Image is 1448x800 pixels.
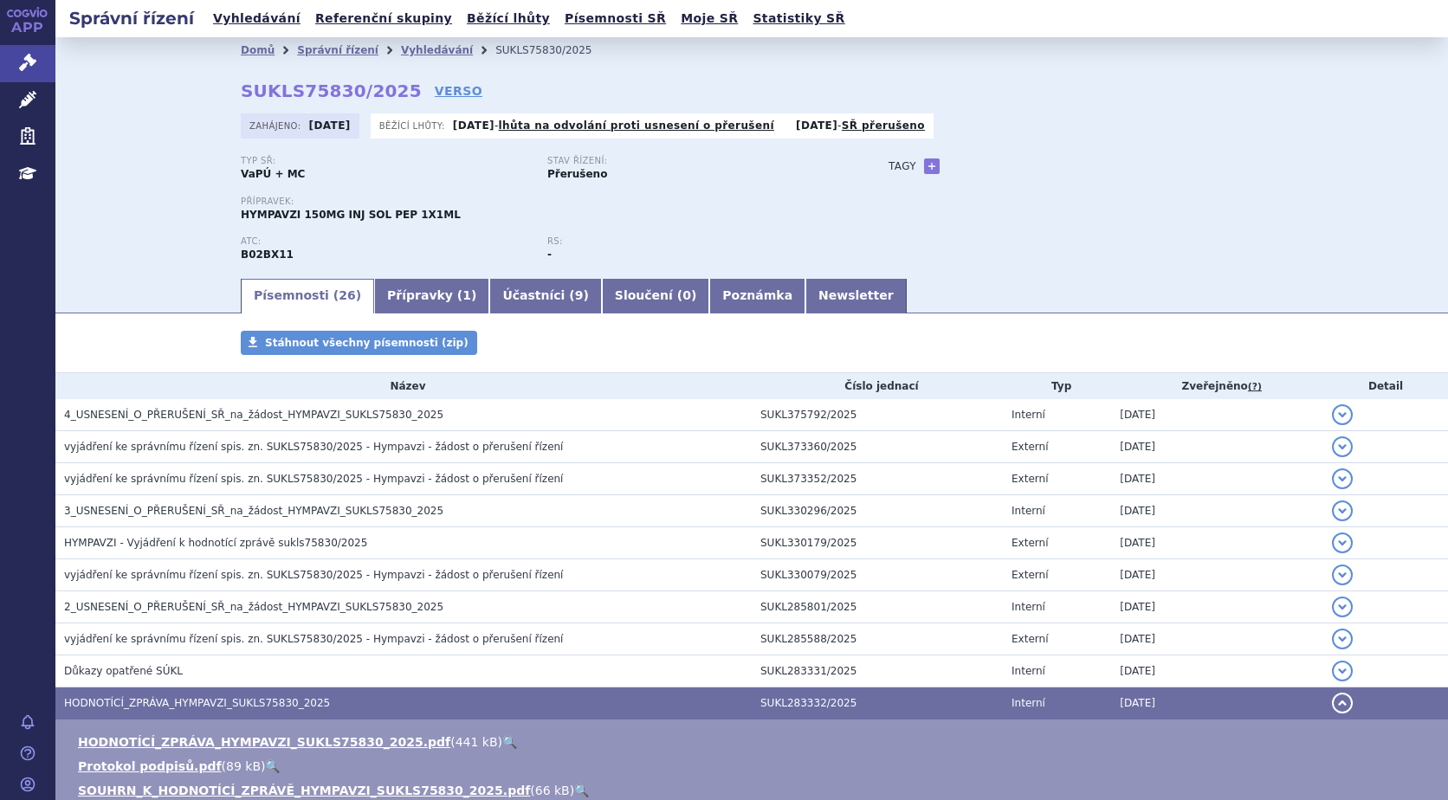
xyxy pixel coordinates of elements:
td: SUKL330079/2025 [752,559,1003,591]
td: [DATE] [1111,527,1323,559]
th: Detail [1323,373,1448,399]
td: [DATE] [1111,623,1323,655]
span: 4_USNESENÍ_O_PŘERUŠENÍ_SŘ_na_žádost_HYMPAVZI_SUKLS75830_2025 [64,409,443,421]
strong: VaPÚ + MC [241,168,305,180]
span: 0 [682,288,691,302]
a: Newsletter [805,279,907,313]
td: [DATE] [1111,431,1323,463]
td: SUKL285588/2025 [752,623,1003,655]
a: Písemnosti SŘ [559,7,671,30]
p: - [453,119,774,132]
th: Název [55,373,752,399]
td: SUKL285801/2025 [752,591,1003,623]
th: Číslo jednací [752,373,1003,399]
li: SUKLS75830/2025 [495,37,614,63]
span: 9 [575,288,584,302]
a: SŘ přerušeno [842,119,925,132]
a: Domů [241,44,275,56]
p: RS: [547,236,837,247]
span: Externí [1012,569,1048,581]
a: Účastníci (9) [489,279,601,313]
span: Běžící lhůty: [379,119,449,132]
strong: SUKLS75830/2025 [241,81,422,101]
span: 66 kB [535,784,570,797]
button: detail [1332,597,1353,617]
span: 441 kB [456,735,498,749]
p: Přípravek: [241,197,854,207]
li: ( ) [78,733,1431,751]
td: [DATE] [1111,399,1323,431]
h3: Tagy [889,156,916,177]
span: HYMPAVZI 150MG INJ SOL PEP 1X1ML [241,209,461,221]
td: SUKL375792/2025 [752,399,1003,431]
button: detail [1332,565,1353,585]
th: Zveřejněno [1111,373,1323,399]
span: 26 [339,288,355,302]
button: detail [1332,629,1353,649]
td: [DATE] [1111,559,1323,591]
span: vyjádření ke správnímu řízení spis. zn. SUKLS75830/2025 - Hympavzi - žádost o přerušení řízení [64,569,563,581]
button: detail [1332,436,1353,457]
a: + [924,158,940,174]
a: 🔍 [574,784,589,797]
a: Poznámka [709,279,805,313]
a: HODNOTÍCÍ_ZPRÁVA_HYMPAVZI_SUKLS75830_2025.pdf [78,735,450,749]
a: Vyhledávání [401,44,473,56]
strong: MARSTACIMAB [241,248,294,261]
abbr: (?) [1248,381,1262,393]
p: - [796,119,925,132]
span: Interní [1012,665,1045,677]
span: Externí [1012,441,1048,453]
span: Zahájeno: [249,119,304,132]
button: detail [1332,661,1353,681]
p: Typ SŘ: [241,156,530,166]
td: [DATE] [1111,591,1323,623]
span: Externí [1012,537,1048,549]
span: vyjádření ke správnímu řízení spis. zn. SUKLS75830/2025 - Hympavzi - žádost o přerušení řízení [64,473,563,485]
h2: Správní řízení [55,6,208,30]
a: Písemnosti (26) [241,279,374,313]
td: [DATE] [1111,687,1323,719]
a: Správní řízení [297,44,378,56]
p: ATC: [241,236,530,247]
td: SUKL283331/2025 [752,655,1003,687]
li: ( ) [78,758,1431,775]
a: Referenční skupiny [310,7,457,30]
span: 1 [462,288,471,302]
p: Stav řízení: [547,156,837,166]
td: SUKL373352/2025 [752,463,1003,495]
span: vyjádření ke správnímu řízení spis. zn. SUKLS75830/2025 - Hympavzi - žádost o přerušení řízení [64,633,563,645]
strong: [DATE] [796,119,837,132]
span: 2_USNESENÍ_O_PŘERUŠENÍ_SŘ_na_žádost_HYMPAVZI_SUKLS75830_2025 [64,601,443,613]
span: 3_USNESENÍ_O_PŘERUŠENÍ_SŘ_na_žádost_HYMPAVZI_SUKLS75830_2025 [64,505,443,517]
a: 🔍 [265,759,280,773]
a: Statistiky SŘ [747,7,850,30]
a: 🔍 [502,735,517,749]
span: vyjádření ke správnímu řízení spis. zn. SUKLS75830/2025 - Hympavzi - žádost o přerušení řízení [64,441,563,453]
button: detail [1332,468,1353,489]
span: Externí [1012,633,1048,645]
a: Protokol podpisů.pdf [78,759,222,773]
span: Stáhnout všechny písemnosti (zip) [265,337,469,349]
a: Přípravky (1) [374,279,489,313]
span: Interní [1012,697,1045,709]
span: 89 kB [226,759,261,773]
td: [DATE] [1111,463,1323,495]
strong: [DATE] [453,119,495,132]
a: Sloučení (0) [602,279,709,313]
strong: [DATE] [309,119,351,132]
td: SUKL330296/2025 [752,495,1003,527]
a: VERSO [435,82,482,100]
td: SUKL283332/2025 [752,687,1003,719]
span: HODNOTÍCÍ_ZPRÁVA_HYMPAVZI_SUKLS75830_2025 [64,697,330,709]
td: [DATE] [1111,655,1323,687]
span: Interní [1012,505,1045,517]
span: Interní [1012,409,1045,421]
a: lhůta na odvolání proti usnesení o přerušení [499,119,774,132]
button: detail [1332,500,1353,521]
strong: - [547,248,552,261]
th: Typ [1003,373,1111,399]
span: Externí [1012,473,1048,485]
td: SUKL330179/2025 [752,527,1003,559]
span: Interní [1012,601,1045,613]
